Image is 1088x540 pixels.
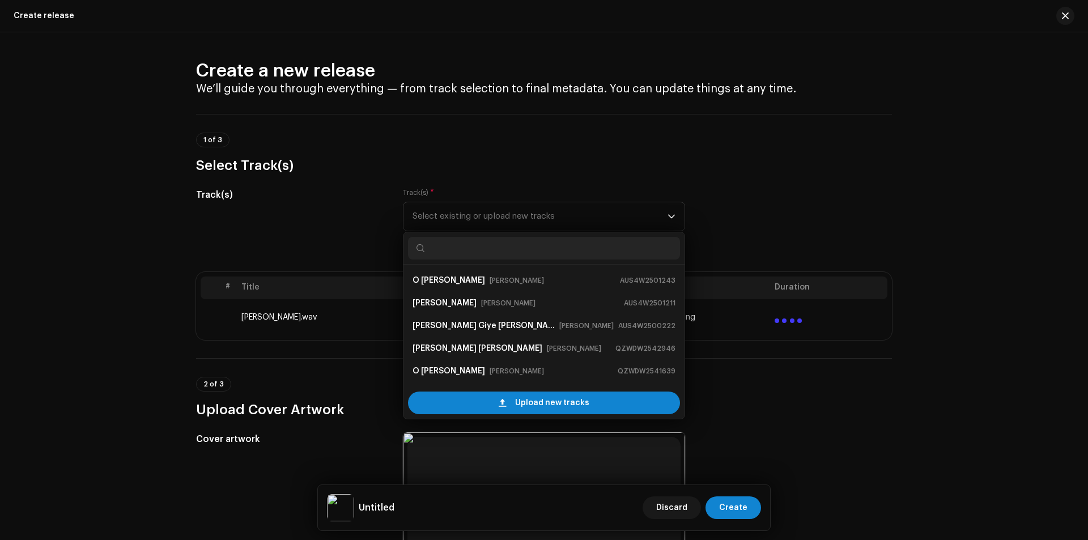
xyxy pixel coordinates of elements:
[196,59,892,82] h2: Create a new release
[547,343,601,354] small: [PERSON_NAME]
[359,501,394,515] h5: Untitled
[408,337,680,360] li: Kar Basore Gumao Bondhu
[413,294,477,312] strong: [PERSON_NAME]
[620,275,675,286] small: AUS4W2501243
[656,496,687,519] span: Discard
[643,496,701,519] button: Discard
[618,365,675,377] small: QZWDW2541639
[196,401,892,419] h3: Upload Cover Artwork
[408,314,680,337] li: Tore Valobasate Giye Hoy Jodi Moron
[481,297,535,309] small: [PERSON_NAME]
[618,320,675,331] small: AUS4W2500222
[408,269,680,292] li: O Sundori Maiya
[203,381,224,388] span: 2 of 3
[653,277,770,299] th: ISRC
[770,277,887,299] th: Duration
[413,271,485,290] strong: O [PERSON_NAME]
[196,156,892,175] h3: Select Track(s)
[559,320,614,331] small: [PERSON_NAME]
[413,202,668,231] span: Select existing or upload new tracks
[219,277,237,299] th: #
[237,299,418,335] td: [PERSON_NAME].wav
[413,339,542,358] strong: [PERSON_NAME] [PERSON_NAME]
[490,275,544,286] small: [PERSON_NAME]
[705,496,761,519] button: Create
[196,432,385,446] h5: Cover artwork
[408,360,680,382] li: O Manasi
[408,292,680,314] li: Amar Jonno Maya Nai
[413,362,485,380] strong: O [PERSON_NAME]
[615,343,675,354] small: QZWDW2542946
[408,382,680,405] li: Tumi Ashbe Bole
[327,494,354,521] img: 1f93201f-f00d-4020-bbf6-cde0d4a0dd54
[515,392,589,414] span: Upload new tracks
[668,202,675,231] div: dropdown trigger
[413,385,478,403] strong: Tumi Ashbe Bole
[196,188,385,202] h5: Track(s)
[203,137,222,143] span: 1 of 3
[403,188,434,197] label: Track(s)
[624,297,675,309] small: AUS4W2501211
[490,365,544,377] small: [PERSON_NAME]
[413,317,555,335] strong: [PERSON_NAME] Giye [PERSON_NAME]
[196,82,892,96] h4: We’ll guide you through everything — from track selection to final metadata. You can update thing...
[237,277,418,299] th: Title
[719,496,747,519] span: Create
